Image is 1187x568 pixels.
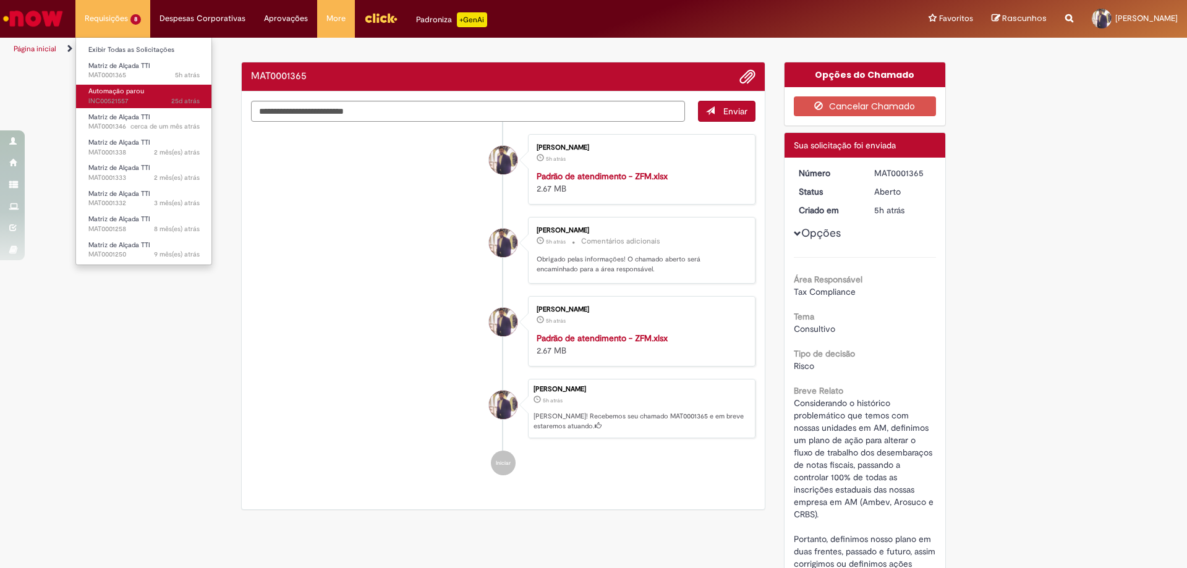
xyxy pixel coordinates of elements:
span: Favoritos [939,12,973,25]
time: 28/08/2025 13:29:59 [546,155,566,163]
h2: MAT0001365 Histórico de tíquete [251,71,307,82]
div: MAT0001365 [874,167,932,179]
time: 17/07/2025 15:05:44 [130,122,200,131]
span: cerca de um mês atrás [130,122,200,131]
textarea: Digite sua mensagem aqui... [251,101,685,122]
span: 5h atrás [543,397,563,404]
span: Matriz de Alçada TTI [88,112,150,122]
div: Gabriel Rodrigues Barao [489,308,517,336]
span: More [326,12,346,25]
div: Opções do Chamado [785,62,946,87]
time: 13/06/2025 16:44:08 [154,198,200,208]
span: Tax Compliance [794,286,856,297]
span: 5h atrás [546,317,566,324]
span: 5h atrás [874,205,904,216]
span: MAT0001258 [88,224,200,234]
span: 5h atrás [546,238,566,245]
time: 28/08/2025 13:29:59 [874,205,904,216]
span: Matriz de Alçada TTI [88,163,150,172]
span: 8 [130,14,141,25]
li: Gabriel Rodrigues Barao [251,379,755,438]
span: 8 mês(es) atrás [154,224,200,234]
span: 9 mês(es) atrás [154,250,200,259]
span: Enviar [723,106,747,117]
a: Aberto MAT0001365 : Matriz de Alçada TTI [76,59,212,82]
span: Requisições [85,12,128,25]
a: Aberto MAT0001346 : Matriz de Alçada TTI [76,111,212,134]
div: Gabriel Rodrigues Barao [489,391,517,419]
dt: Número [789,167,866,179]
time: 28/08/2025 13:29:59 [543,397,563,404]
div: Gabriel Rodrigues Barao [489,146,517,174]
div: Aberto [874,185,932,198]
span: 2 mês(es) atrás [154,173,200,182]
a: Rascunhos [992,13,1047,25]
div: [PERSON_NAME] [537,144,742,151]
div: 2.67 MB [537,332,742,357]
button: Enviar [698,101,755,122]
span: Matriz de Alçada TTI [88,214,150,224]
ul: Requisições [75,37,212,265]
time: 27/11/2024 15:31:45 [154,250,200,259]
div: [PERSON_NAME] [534,386,749,393]
span: Sua solicitação foi enviada [794,140,896,151]
ul: Histórico de tíquete [251,122,755,488]
a: Aberto MAT0001332 : Matriz de Alçada TTI [76,187,212,210]
small: Comentários adicionais [581,236,660,247]
ul: Trilhas de página [9,38,782,61]
img: click_logo_yellow_360x200.png [364,9,398,27]
a: Padrão de atendimento - ZFM.xlsx [537,333,668,344]
button: Adicionar anexos [739,69,755,85]
div: 2.67 MB [537,170,742,195]
time: 04/08/2025 12:51:48 [171,96,200,106]
a: Padrão de atendimento - ZFM.xlsx [537,171,668,182]
span: Aprovações [264,12,308,25]
span: Rascunhos [1002,12,1047,24]
span: Consultivo [794,323,835,334]
span: 2 mês(es) atrás [154,148,200,157]
b: Área Responsável [794,274,862,285]
p: +GenAi [457,12,487,27]
span: MAT0001346 [88,122,200,132]
span: INC00521557 [88,96,200,106]
span: MAT0001338 [88,148,200,158]
a: Página inicial [14,44,56,54]
span: Despesas Corporativas [160,12,245,25]
b: Tipo de decisão [794,348,855,359]
p: Obrigado pelas informações! O chamado aberto será encaminhado para a área responsável. [537,255,742,274]
dt: Criado em [789,204,866,216]
time: 28/08/2025 13:30:08 [175,70,200,80]
span: Matriz de Alçada TTI [88,138,150,147]
span: [PERSON_NAME] [1115,13,1178,23]
p: [PERSON_NAME]! Recebemos seu chamado MAT0001365 e em breve estaremos atuando. [534,412,749,431]
span: 5h atrás [546,155,566,163]
span: 25d atrás [171,96,200,106]
span: 3 mês(es) atrás [154,198,200,208]
span: Matriz de Alçada TTI [88,61,150,70]
dt: Status [789,185,866,198]
button: Cancelar Chamado [794,96,937,116]
div: [PERSON_NAME] [537,306,742,313]
time: 28/08/2025 13:29:59 [546,238,566,245]
span: 5h atrás [175,70,200,80]
time: 26/06/2025 10:23:59 [154,148,200,157]
a: Aberto INC00521557 : Automação parou [76,85,212,108]
span: Matriz de Alçada TTI [88,189,150,198]
span: MAT0001365 [88,70,200,80]
div: Padroniza [416,12,487,27]
span: Risco [794,360,814,371]
span: Automação parou [88,87,144,96]
a: Aberto MAT0001338 : Matriz de Alçada TTI [76,136,212,159]
a: Exibir Todas as Solicitações [76,43,212,57]
div: [PERSON_NAME] [537,227,742,234]
a: Aberto MAT0001333 : Matriz de Alçada TTI [76,161,212,184]
img: ServiceNow [1,6,65,31]
b: Breve Relato [794,385,843,396]
a: Aberto MAT0001250 : Matriz de Alçada TTI [76,239,212,261]
a: Aberto MAT0001258 : Matriz de Alçada TTI [76,213,212,235]
time: 06/01/2025 10:02:55 [154,224,200,234]
span: MAT0001250 [88,250,200,260]
div: Gabriel Rodrigues Barao [489,229,517,257]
